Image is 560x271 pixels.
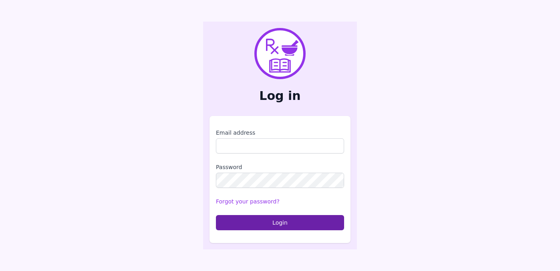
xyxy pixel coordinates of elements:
h2: Log in [209,89,351,103]
label: Password [216,163,344,171]
img: PharmXellence Logo [254,28,306,79]
label: Email address [216,129,344,137]
button: Login [216,215,344,230]
a: Forgot your password? [216,198,280,205]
